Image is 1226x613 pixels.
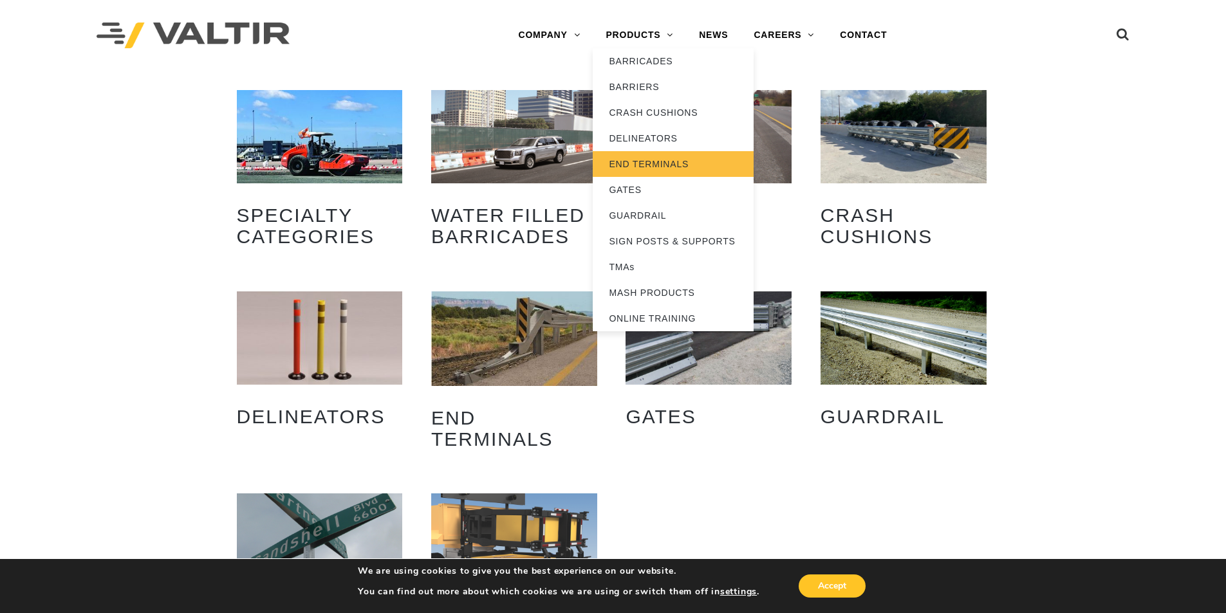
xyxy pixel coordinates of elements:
a: BARRICADES [593,48,754,74]
h2: Guardrail [821,396,987,437]
a: CONTACT [827,23,900,48]
a: GATES [593,177,754,203]
img: TMAs [431,493,597,587]
h2: Water Filled Barricades [431,195,597,257]
a: MASH PRODUCTS [593,280,754,306]
h2: Crash Cushions [821,195,987,257]
a: ONLINE TRAINING [593,306,754,331]
p: We are using cookies to give you the best experience on our website. [358,565,759,577]
img: Water Filled Barricades [431,90,597,183]
a: TMAs [593,254,754,280]
a: DELINEATORS [593,125,754,151]
a: Visit product category Guardrail [821,291,987,437]
img: Crash Cushions [821,90,987,183]
a: Visit product category Delineators [237,291,403,437]
a: Visit product category Water Filled Barricades [431,90,597,257]
a: BARRIERS [593,74,754,100]
a: PRODUCTS [593,23,686,48]
img: Delineators [237,291,403,385]
img: Valtir [97,23,290,49]
a: Visit product category Gates [626,291,792,437]
a: Visit product category Crash Cushions [821,90,987,257]
a: END TERMINALS [593,151,754,177]
img: Guardrail [821,291,987,385]
a: SIGN POSTS & SUPPORTS [593,228,754,254]
img: Specialty Categories [237,90,403,183]
h2: Specialty Categories [237,195,403,257]
button: settings [720,586,757,598]
img: Sign Posts & Supports [237,493,403,587]
a: Visit product category End Terminals [431,291,597,459]
a: Visit product category Specialty Categories [237,90,403,257]
img: Gates [626,291,792,385]
img: End Terminals [431,291,597,385]
p: You can find out more about which cookies we are using or switch them off in . [358,586,759,598]
h2: Delineators [237,396,403,437]
h2: Gates [626,396,792,437]
h2: End Terminals [431,398,597,459]
a: NEWS [686,23,741,48]
button: Accept [799,574,866,598]
a: CRASH CUSHIONS [593,100,754,125]
a: GUARDRAIL [593,203,754,228]
a: CAREERS [741,23,827,48]
a: COMPANY [505,23,593,48]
